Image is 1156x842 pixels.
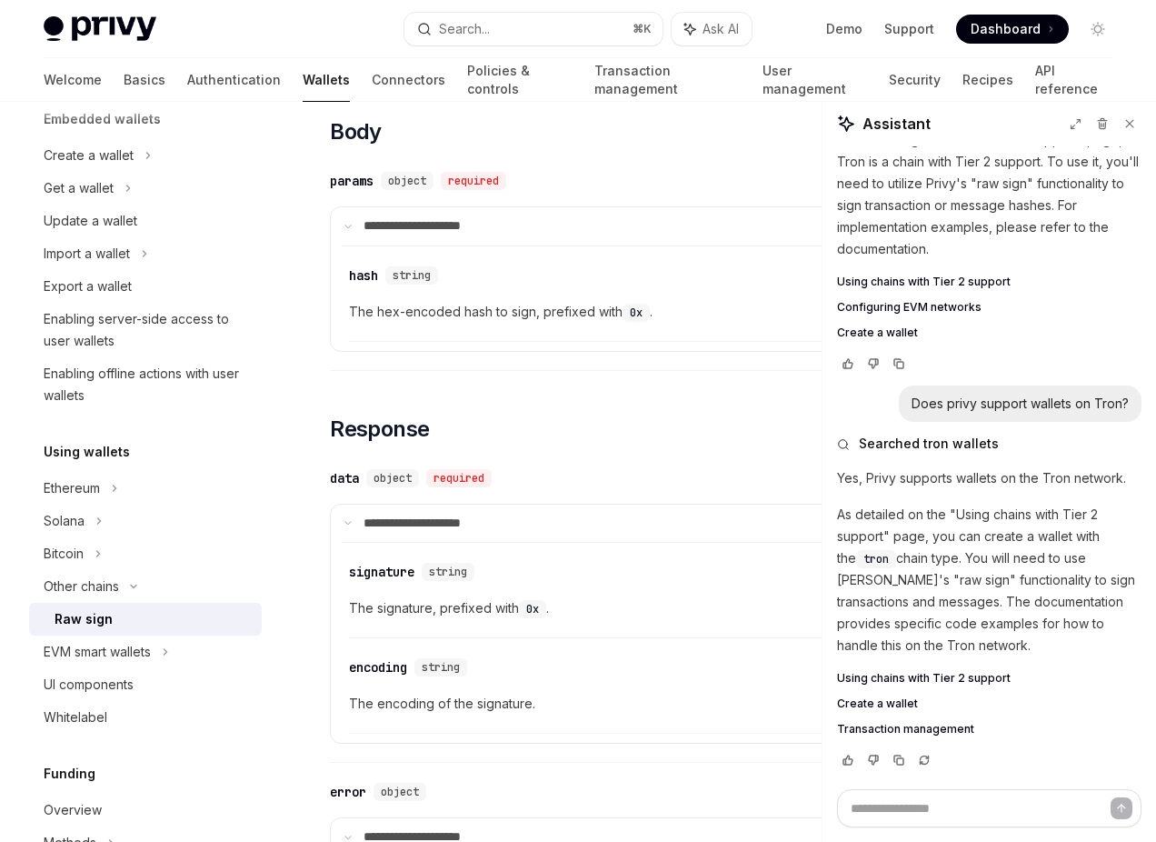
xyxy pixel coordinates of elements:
[863,552,889,566] span: tron
[703,20,739,38] span: Ask AI
[837,275,1011,289] span: Using chains with Tier 2 support
[29,668,262,701] a: UI components
[837,697,918,711] span: Create a wallet
[862,113,931,135] span: Assistant
[859,435,999,453] span: Searched tron wallets
[349,693,1104,715] span: The encoding of the signature.
[912,395,1129,413] div: Does privy support wallets on Tron?
[44,441,130,463] h5: Using wallets
[889,58,941,102] a: Security
[29,270,262,303] a: Export a wallet
[44,641,151,663] div: EVM smart wallets
[44,16,156,42] img: light logo
[426,469,492,487] div: required
[837,467,1141,489] p: Yes, Privy supports wallets on the Tron network.
[44,145,134,166] div: Create a wallet
[837,504,1141,657] p: As detailed on the "Using chains with Tier 2 support" page, you can create a wallet with the chai...
[44,510,85,532] div: Solana
[672,13,752,45] button: Ask AI
[349,301,1104,323] span: The hex-encoded hash to sign, prefixed with .
[330,172,374,190] div: params
[826,20,862,38] a: Demo
[29,205,262,237] a: Update a wallet
[187,58,281,102] a: Authentication
[44,576,119,597] div: Other chains
[633,22,652,36] span: ⌘ K
[837,300,1141,315] a: Configuring EVM networks
[303,58,350,102] a: Wallets
[44,477,100,499] div: Ethereum
[381,785,419,799] span: object
[884,20,934,38] a: Support
[971,20,1041,38] span: Dashboard
[29,794,262,827] a: Overview
[349,597,1104,619] span: The signature, prefixed with .
[1035,58,1112,102] a: API reference
[29,303,262,357] a: Enabling server-side access to user wallets
[404,13,662,45] button: Search...⌘K
[55,608,113,630] div: Raw sign
[762,58,867,102] a: User management
[837,326,918,340] span: Create a wallet
[44,674,134,696] div: UI components
[837,722,1141,737] a: Transaction management
[837,107,1141,260] p: Yes, Privy supports the Tron network. As detailed on the "Using chains with Tier 2 support" page,...
[429,565,467,579] span: string
[44,763,95,785] h5: Funding
[44,799,102,821] div: Overview
[330,117,382,146] span: Body
[623,304,650,322] code: 0x
[330,415,429,444] span: Response
[29,357,262,412] a: Enabling offline actions with user wallets
[388,174,426,188] span: object
[837,326,1141,340] a: Create a wallet
[349,658,407,677] div: encoding
[44,276,132,297] div: Export a wallet
[837,671,1141,686] a: Using chains with Tier 2 support
[44,543,84,565] div: Bitcoin
[330,783,366,801] div: error
[124,58,165,102] a: Basics
[962,58,1013,102] a: Recipes
[1111,797,1132,819] button: Send message
[467,58,573,102] a: Policies & controls
[44,308,251,352] div: Enabling server-side access to user wallets
[349,563,414,581] div: signature
[29,701,262,734] a: Whitelabel
[44,177,114,199] div: Get a wallet
[44,243,130,265] div: Import a wallet
[393,268,431,283] span: string
[837,697,1141,711] a: Create a wallet
[837,671,1011,686] span: Using chains with Tier 2 support
[837,722,974,737] span: Transaction management
[439,18,490,40] div: Search...
[44,58,102,102] a: Welcome
[1083,15,1112,44] button: Toggle dark mode
[44,363,251,406] div: Enabling offline actions with user wallets
[330,469,359,487] div: data
[441,172,506,190] div: required
[837,435,1141,453] button: Searched tron wallets
[956,15,1069,44] a: Dashboard
[349,266,378,285] div: hash
[29,603,262,636] a: Raw sign
[372,58,445,102] a: Connectors
[44,707,107,728] div: Whitelabel
[837,275,1141,289] a: Using chains with Tier 2 support
[422,660,460,675] span: string
[837,300,982,315] span: Configuring EVM networks
[374,471,412,486] span: object
[594,58,741,102] a: Transaction management
[44,210,137,232] div: Update a wallet
[519,600,546,618] code: 0x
